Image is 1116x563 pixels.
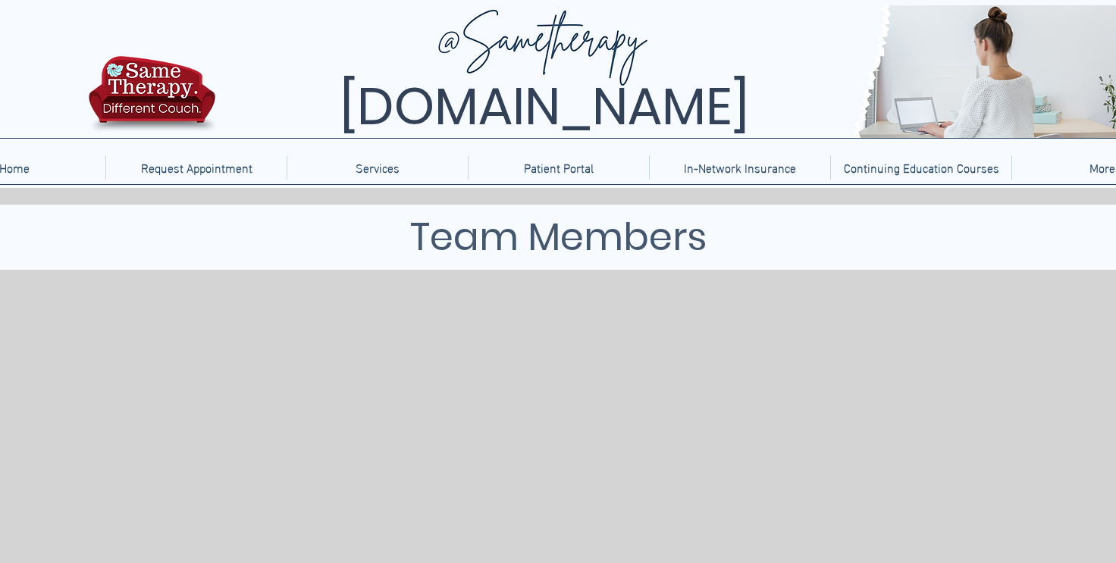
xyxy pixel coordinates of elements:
[649,155,830,180] a: In-Network Insurance
[410,210,707,264] span: Team Members
[830,155,1011,180] a: Continuing Education Courses
[287,155,468,180] div: Services
[836,155,1007,180] p: Continuing Education Courses
[340,70,749,142] span: [DOMAIN_NAME]
[516,155,601,180] p: Patient Portal
[84,54,220,143] img: TBH.US
[105,155,287,180] a: Request Appointment
[348,155,407,180] p: Services
[468,155,649,180] a: Patient Portal
[133,155,260,180] p: Request Appointment
[676,155,804,180] p: In-Network Insurance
